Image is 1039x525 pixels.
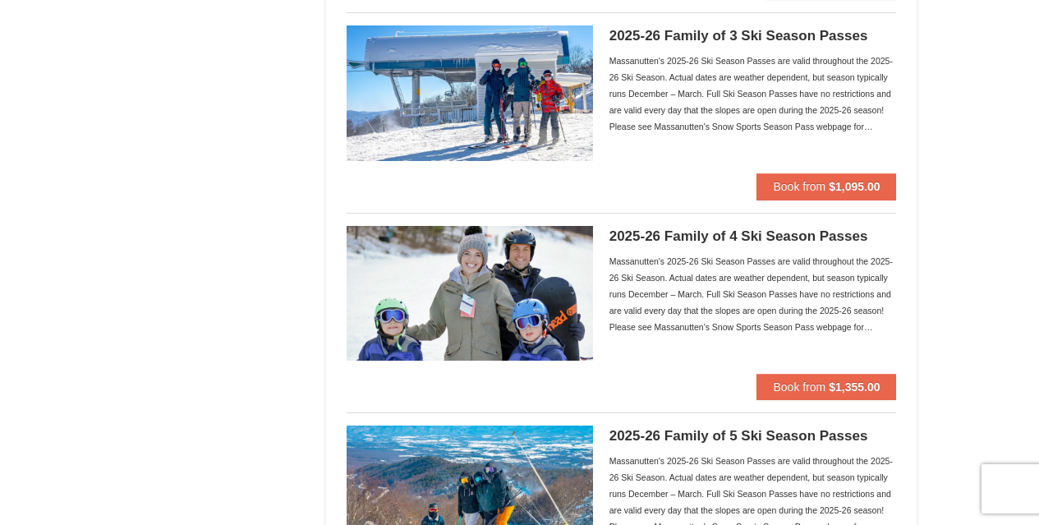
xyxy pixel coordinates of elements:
span: Book from [773,380,825,394]
h5: 2025-26 Family of 5 Ski Season Passes [609,428,897,444]
button: Book from $1,355.00 [756,374,896,400]
h5: 2025-26 Family of 4 Ski Season Passes [609,228,897,245]
span: Book from [773,180,825,193]
div: Massanutten's 2025-26 Ski Season Passes are valid throughout the 2025-26 Ski Season. Actual dates... [609,253,897,335]
button: Book from $1,095.00 [756,173,896,200]
strong: $1,355.00 [829,380,880,394]
h5: 2025-26 Family of 3 Ski Season Passes [609,28,897,44]
div: Massanutten's 2025-26 Ski Season Passes are valid throughout the 2025-26 Ski Season. Actual dates... [609,53,897,135]
img: 6619937-199-446e7550.jpg [347,25,593,160]
img: 6619937-202-8a68a6a2.jpg [347,226,593,361]
strong: $1,095.00 [829,180,880,193]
